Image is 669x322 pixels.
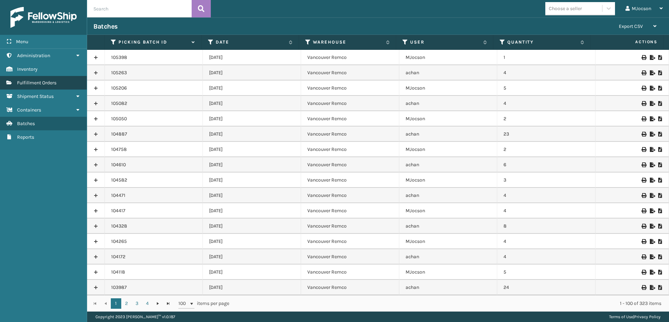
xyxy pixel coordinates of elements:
[650,162,654,167] i: Export to .xls
[650,270,654,275] i: Export to .xls
[301,157,399,172] td: Vancouver Remco
[105,80,203,96] td: 105206
[399,219,498,234] td: achan
[641,132,646,137] i: Print Picklist Labels
[178,300,189,307] span: 100
[203,280,301,295] td: [DATE]
[399,80,498,96] td: MJocson
[658,70,662,75] i: Print Picklist
[10,7,77,28] img: logo
[497,111,595,127] td: 2
[593,36,662,48] span: Actions
[650,147,654,152] i: Export to .xls
[658,193,662,198] i: Print Picklist
[105,157,203,172] td: 104610
[105,219,203,234] td: 104328
[105,188,203,203] td: 104471
[153,298,163,309] a: Go to the next page
[95,312,175,322] p: Copyright 2023 [PERSON_NAME]™ v 1.0.187
[105,172,203,188] td: 104582
[609,314,633,319] a: Terms of Use
[203,127,301,142] td: [DATE]
[658,162,662,167] i: Print Picklist
[619,23,643,29] span: Export CSV
[105,264,203,280] td: 104118
[641,254,646,259] i: Print Picklist Labels
[301,142,399,157] td: Vancouver Remco
[634,314,661,319] a: Privacy Policy
[410,39,480,45] label: User
[650,132,654,137] i: Export to .xls
[658,178,662,183] i: Print Picklist
[17,53,50,59] span: Administration
[641,116,646,121] i: Print Picklist Labels
[658,254,662,259] i: Print Picklist
[17,121,35,127] span: Batches
[203,142,301,157] td: [DATE]
[497,280,595,295] td: 24
[399,203,498,219] td: MJocson
[203,203,301,219] td: [DATE]
[105,142,203,157] td: 104758
[641,208,646,213] i: Print Picklist Labels
[658,101,662,106] i: Print Picklist
[105,96,203,111] td: 105082
[17,80,56,86] span: Fulfillment Orders
[658,285,662,290] i: Print Picklist
[105,203,203,219] td: 104417
[641,285,646,290] i: Print Picklist Labels
[658,208,662,213] i: Print Picklist
[399,50,498,65] td: MJocson
[16,39,28,45] span: Menu
[203,50,301,65] td: [DATE]
[239,300,661,307] div: 1 - 100 of 323 items
[301,172,399,188] td: Vancouver Remco
[609,312,661,322] div: |
[93,22,118,31] h3: Batches
[203,111,301,127] td: [DATE]
[399,157,498,172] td: achan
[178,298,229,309] span: items per page
[658,132,662,137] i: Print Picklist
[203,65,301,80] td: [DATE]
[203,234,301,249] td: [DATE]
[121,298,132,309] a: 2
[301,203,399,219] td: Vancouver Remco
[497,80,595,96] td: 5
[399,142,498,157] td: MJocson
[650,70,654,75] i: Export to .xls
[301,280,399,295] td: Vancouver Remco
[641,55,646,60] i: Print Picklist Labels
[203,264,301,280] td: [DATE]
[497,188,595,203] td: 4
[203,172,301,188] td: [DATE]
[641,86,646,91] i: Print Picklist Labels
[658,270,662,275] i: Print Picklist
[641,147,646,152] i: Print Picklist Labels
[650,208,654,213] i: Export to .xls
[641,224,646,229] i: Print Picklist Labels
[163,298,174,309] a: Go to the last page
[497,249,595,264] td: 4
[301,65,399,80] td: Vancouver Remco
[301,219,399,234] td: Vancouver Remco
[641,178,646,183] i: Print Picklist Labels
[497,50,595,65] td: 1
[111,298,121,309] a: 1
[105,249,203,264] td: 104172
[105,111,203,127] td: 105050
[105,280,203,295] td: 103987
[497,142,595,157] td: 2
[641,193,646,198] i: Print Picklist Labels
[301,249,399,264] td: Vancouver Remco
[650,285,654,290] i: Export to .xls
[650,193,654,198] i: Export to .xls
[641,270,646,275] i: Print Picklist Labels
[497,65,595,80] td: 4
[105,234,203,249] td: 104265
[301,96,399,111] td: Vancouver Remco
[166,301,171,306] span: Go to the last page
[203,219,301,234] td: [DATE]
[658,86,662,91] i: Print Picklist
[658,239,662,244] i: Print Picklist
